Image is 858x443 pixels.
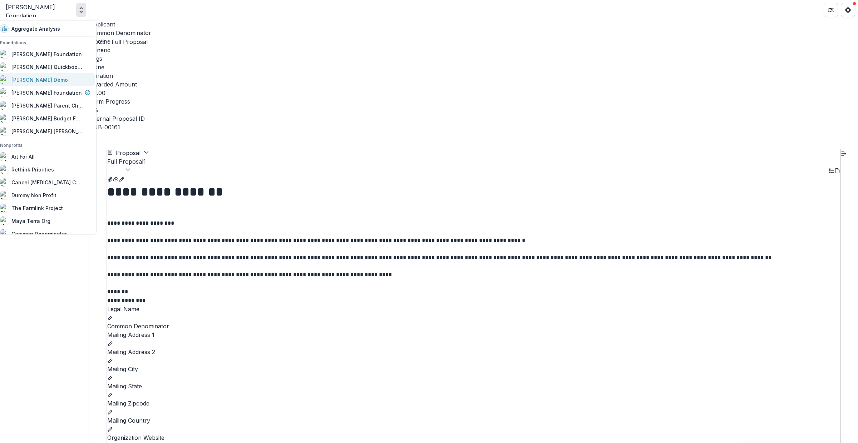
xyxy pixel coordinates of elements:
span: 1 [143,158,146,165]
button: edit [107,390,113,399]
button: edit [107,373,113,382]
p: Mailing Country [107,416,840,425]
div: [PERSON_NAME] Foundation [6,3,73,20]
p: Mailing City [107,365,840,373]
p: Awarded Amount [89,80,858,89]
button: PDF view [834,166,840,174]
button: View Attached Files [107,174,113,183]
button: edit [107,313,113,322]
p: Tags [89,54,858,63]
span: Proposal [116,149,140,156]
button: edit [107,408,113,416]
button: Full Proposal1 [107,157,146,174]
button: Expand right [841,149,847,157]
p: SUB-00161 [89,123,120,131]
span: Full Proposal [107,158,143,165]
p: Generic [89,46,110,54]
p: $0.00 [89,89,105,97]
p: Mailing State [107,382,840,390]
button: Plaintext view [829,166,834,174]
button: Proposal [107,149,149,157]
p: None [89,63,104,71]
p: Duration [89,71,858,80]
button: edit [107,356,113,365]
p: Applicant [89,20,858,29]
p: Mailing Zipcode [107,399,840,408]
button: Open entity switcher [76,3,86,17]
p: Pipeline [89,37,858,46]
button: edit [107,425,113,433]
p: Mailing Address 1 [107,330,840,339]
button: Partners [824,3,838,17]
p: Organization Website [107,433,840,442]
p: Legal Name [107,305,840,313]
button: Edit as form [119,174,124,183]
p: Common Denominator [107,322,840,330]
p: Internal Proposal ID [89,114,858,123]
button: edit [107,339,113,348]
button: Get Help [841,3,855,17]
div: 2025 - Full Proposal [92,38,148,46]
p: Form Progress [89,97,858,106]
p: Mailing Address 2 [107,348,840,356]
